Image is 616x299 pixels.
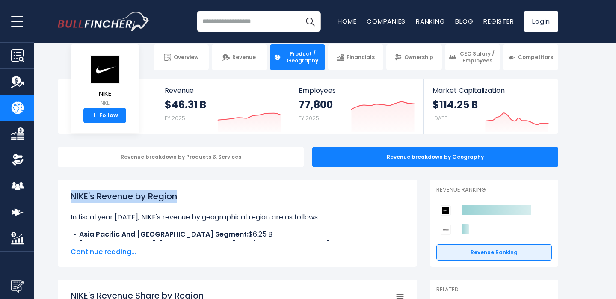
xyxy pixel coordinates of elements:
span: Continue reading... [71,247,404,257]
li: $6.25 B [71,229,404,240]
img: Deckers Outdoor Corporation competitors logo [441,225,451,235]
a: CEO Salary / Employees [445,44,500,70]
strong: + [92,112,96,119]
a: Financials [328,44,383,70]
a: Revenue Ranking [436,244,552,261]
a: Product / Geography [270,44,325,70]
a: Register [483,17,514,26]
b: [GEOGRAPHIC_DATA], [GEOGRAPHIC_DATA] And [GEOGRAPHIC_DATA] Segment: [79,240,364,249]
div: Revenue breakdown by Geography [312,147,558,167]
a: NIKE NKE [89,55,120,108]
a: +Follow [83,108,126,123]
img: Ownership [11,154,24,166]
strong: $114.25 B [432,98,478,111]
span: Market Capitalization [432,86,549,95]
a: Revenue [212,44,267,70]
span: CEO Salary / Employees [459,50,496,64]
small: FY 2025 [299,115,319,122]
p: In fiscal year [DATE], NIKE's revenue by geographical region are as follows: [71,212,404,222]
h1: NIKE's Revenue by Region [71,190,404,203]
span: NIKE [90,90,120,98]
strong: 77,800 [299,98,333,111]
a: Overview [154,44,209,70]
p: Revenue Ranking [436,187,552,194]
span: Revenue [232,54,256,61]
div: Revenue breakdown by Products & Services [58,147,304,167]
a: Go to homepage [58,12,150,31]
img: bullfincher logo [58,12,150,31]
button: Search [299,11,321,32]
span: Overview [174,54,198,61]
a: Revenue $46.31 B FY 2025 [156,79,290,134]
strong: $46.31 B [165,98,206,111]
b: Asia Pacific And [GEOGRAPHIC_DATA] Segment: [79,229,249,239]
small: FY 2025 [165,115,185,122]
li: $12.26 B [71,240,404,250]
span: Financials [346,54,375,61]
small: NKE [90,99,120,107]
small: [DATE] [432,115,449,122]
a: Ranking [416,17,445,26]
a: Market Capitalization $114.25 B [DATE] [424,79,557,134]
span: Ownership [404,54,433,61]
span: Competitors [518,54,553,61]
a: Companies [367,17,406,26]
a: Employees 77,800 FY 2025 [290,79,423,134]
a: Competitors [503,44,558,70]
span: Employees [299,86,415,95]
p: Related [436,286,552,293]
img: NIKE competitors logo [441,205,451,216]
span: Product / Geography [284,50,321,64]
a: Blog [455,17,473,26]
a: Ownership [386,44,441,70]
a: Login [524,11,558,32]
a: Home [338,17,356,26]
span: Revenue [165,86,281,95]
